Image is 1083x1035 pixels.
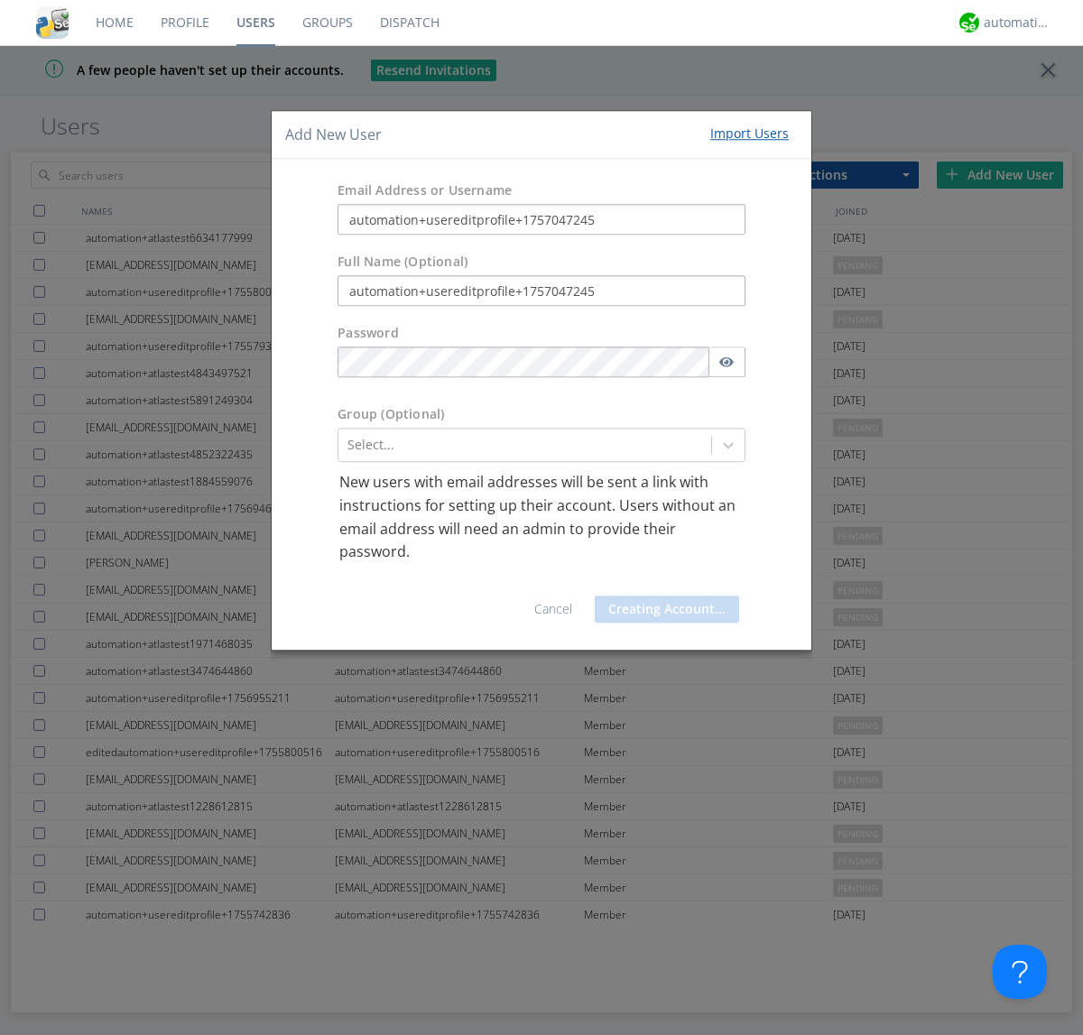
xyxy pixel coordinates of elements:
[534,600,572,617] a: Cancel
[338,325,399,343] label: Password
[338,182,512,200] label: Email Address or Username
[338,205,745,236] input: e.g. email@address.com, Housekeeping1
[338,276,745,307] input: Julie Appleseed
[339,472,744,564] p: New users with email addresses will be sent a link with instructions for setting up their account...
[710,125,789,143] div: Import Users
[595,596,739,623] button: Creating Account...
[338,406,444,424] label: Group (Optional)
[338,254,467,272] label: Full Name (Optional)
[984,14,1051,32] div: automation+atlas
[959,13,979,32] img: d2d01cd9b4174d08988066c6d424eccd
[36,6,69,39] img: cddb5a64eb264b2086981ab96f4c1ba7
[285,125,382,145] h4: Add New User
